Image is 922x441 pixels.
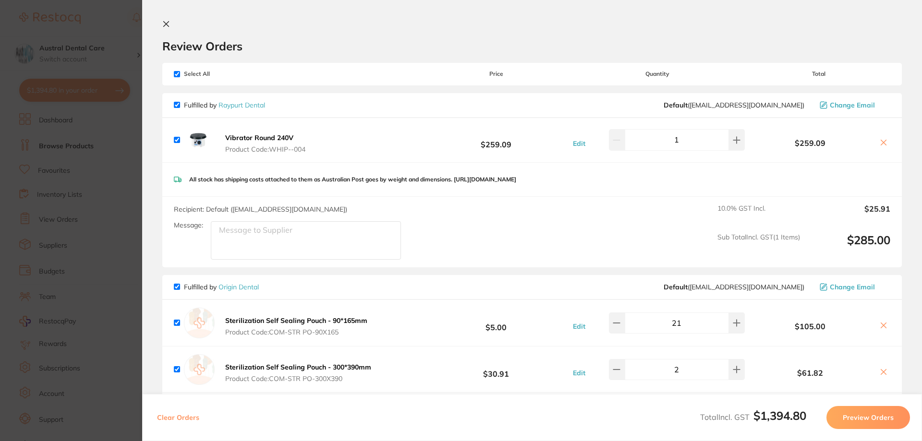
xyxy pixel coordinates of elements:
[817,283,890,291] button: Change Email
[162,39,902,53] h2: Review Orders
[664,101,804,109] span: orders@raypurtdental.com.au
[222,133,308,154] button: Vibrator Round 240V Product Code:WHIP--004
[717,204,800,226] span: 10.0 % GST Incl.
[664,101,688,109] b: Default
[184,354,215,385] img: empty.jpg
[830,101,875,109] span: Change Email
[425,71,568,77] span: Price
[717,233,800,260] span: Sub Total Incl. GST ( 1 Items)
[817,101,890,109] button: Change Email
[747,71,890,77] span: Total
[700,412,806,422] span: Total Incl. GST
[425,314,568,332] b: $5.00
[747,322,873,331] b: $105.00
[225,133,293,142] b: Vibrator Round 240V
[753,408,806,423] b: $1,394.80
[184,126,215,155] img: MnZnZGd6eg
[664,283,804,291] span: info@origindental.com.au
[225,375,371,382] span: Product Code: COM-STR PO-300X390
[808,233,890,260] output: $285.00
[826,406,910,429] button: Preview Orders
[225,316,367,325] b: Sterilization Self Sealing Pouch - 90*165mm
[218,283,259,291] a: Origin Dental
[225,328,367,336] span: Product Code: COM-STR PO-90X165
[189,176,516,183] p: All stock has shipping costs attached to them as Australian Post goes by weight and dimensions. [...
[570,322,588,331] button: Edit
[808,204,890,226] output: $25.91
[174,221,203,229] label: Message:
[222,363,374,383] button: Sterilization Self Sealing Pouch - 300*390mm Product Code:COM-STR PO-300X390
[174,71,270,77] span: Select All
[830,283,875,291] span: Change Email
[154,406,202,429] button: Clear Orders
[425,360,568,378] b: $30.91
[184,101,265,109] p: Fulfilled by
[747,369,873,377] b: $61.82
[225,145,305,153] span: Product Code: WHIP--004
[747,139,873,147] b: $259.09
[425,131,568,149] b: $259.09
[174,205,347,214] span: Recipient: Default ( [EMAIL_ADDRESS][DOMAIN_NAME] )
[222,316,370,336] button: Sterilization Self Sealing Pouch - 90*165mm Product Code:COM-STR PO-90X165
[184,308,215,338] img: empty.jpg
[225,363,371,371] b: Sterilization Self Sealing Pouch - 300*390mm
[568,71,747,77] span: Quantity
[184,283,259,291] p: Fulfilled by
[664,283,688,291] b: Default
[570,139,588,148] button: Edit
[218,101,265,109] a: Raypurt Dental
[570,369,588,377] button: Edit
